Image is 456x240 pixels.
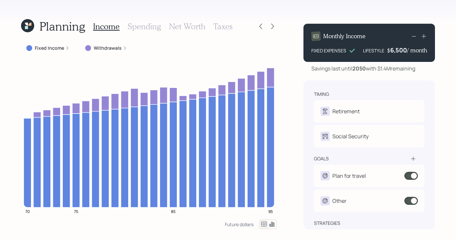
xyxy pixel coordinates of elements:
[332,132,369,140] div: Social Security
[128,22,161,31] h3: Spending
[171,208,176,214] tspan: 85
[25,208,30,214] tspan: 70
[213,22,232,31] h3: Taxes
[390,46,407,54] div: 6,500
[225,221,253,227] div: Future dollars
[332,107,360,115] div: Retirement
[387,47,390,54] h4: $
[323,33,366,40] h4: Monthly Income
[39,19,85,33] h1: Planning
[332,197,347,205] div: Other
[407,47,427,54] h4: / month
[35,45,64,51] label: Fixed Income
[74,208,78,214] tspan: 75
[332,172,366,180] div: Plan for travel
[314,220,340,227] div: strategies
[311,47,346,54] div: FIXED EXPENSES
[352,65,366,72] b: 2050
[94,45,122,51] label: Withdrawals
[363,47,384,54] div: LIFESTYLE
[311,65,415,72] div: Savings last until with $1.4M remaining
[314,155,329,162] div: goals
[314,91,329,97] div: timing
[93,22,120,31] h3: Income
[268,208,273,214] tspan: 95
[169,22,205,31] h3: Net Worth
